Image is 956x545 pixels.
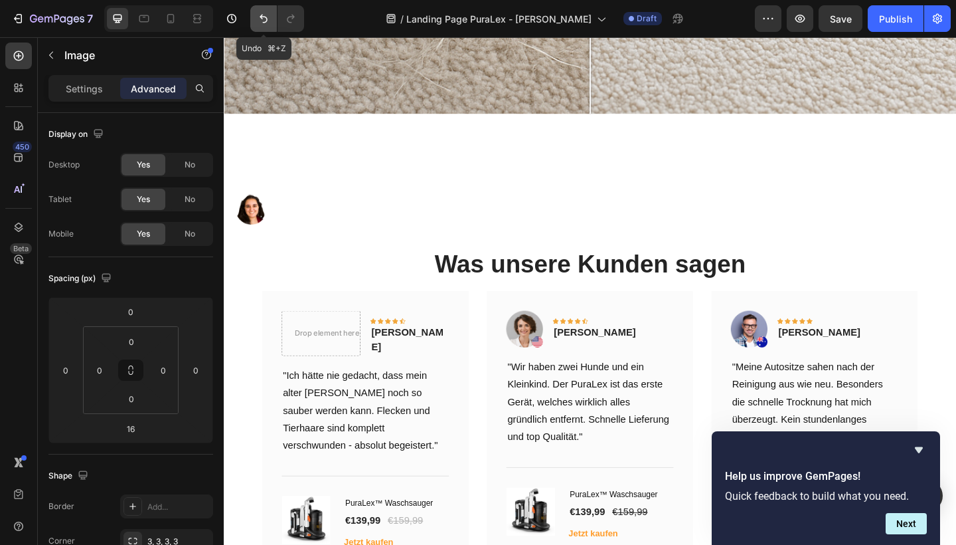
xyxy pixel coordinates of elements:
[48,193,72,205] div: Tablet
[118,302,144,322] input: 0
[911,442,927,458] button: Hide survey
[422,508,463,526] div: €159,99
[309,350,488,445] p: "Wir haben zwei Hunde und ein Kleinkind. Der PuraLex ist das erste Gerät, welches wirklich alles ...
[147,501,210,513] div: Add...
[131,82,176,96] p: Advanced
[224,37,956,545] iframe: Design area
[307,298,347,338] img: Alt Image
[87,11,93,27] p: 7
[66,82,103,96] p: Settings
[64,47,177,63] p: Image
[161,314,244,346] p: [PERSON_NAME]
[153,360,173,380] input: 0px
[137,228,150,240] span: Yes
[48,467,91,485] div: Shape
[5,5,99,32] button: 7
[375,508,416,526] div: €139,99
[553,350,732,445] p: "Meine Autositze sahen nach der Reinigung aus wie neu. Besonders die schnelle Trocknung hat mich ...
[48,126,106,144] div: Display on
[137,193,150,205] span: Yes
[177,517,218,536] div: €159,99
[64,359,244,455] p: "Ich hätte nie gedacht, dass mein alter [PERSON_NAME] noch so sauber werden kann. Flecken und Tie...
[185,159,195,171] span: No
[637,13,657,25] span: Draft
[118,389,145,409] input: 0px
[359,314,448,330] p: [PERSON_NAME]
[666,508,707,526] div: €159,99
[118,332,145,352] input: 0px
[868,5,923,32] button: Publish
[185,193,195,205] span: No
[131,517,172,536] div: €139,99
[619,490,734,506] h1: PuraLex™ Waschsauger
[552,298,592,338] img: Alt Image
[13,142,32,152] div: 450
[185,228,195,240] span: No
[137,159,150,171] span: Yes
[10,229,787,266] h2: Was unsere Kunden sagen
[725,442,927,534] div: Help us improve GemPages!
[48,270,114,288] div: Spacing (px)
[725,469,927,485] h2: Help us improve GemPages!
[819,5,862,32] button: Save
[186,360,206,380] input: 0
[619,508,661,526] div: €139,99
[725,490,927,502] p: Quick feedback to build what you need.
[879,12,912,26] div: Publish
[131,499,245,515] h1: PuraLex™ Waschsauger
[830,13,852,25] span: Save
[48,500,74,512] div: Border
[375,490,489,506] h1: PuraLex™ Waschsauger
[90,360,110,380] input: 0px
[10,243,32,254] div: Beta
[406,12,592,26] span: Landing Page PuraLex - [PERSON_NAME]
[118,419,144,439] input: l
[603,314,692,330] p: [PERSON_NAME]
[400,12,404,26] span: /
[48,159,80,171] div: Desktop
[48,228,74,240] div: Mobile
[77,317,140,328] div: Drop element here
[56,360,76,380] input: 0
[886,513,927,534] button: Next question
[250,5,304,32] div: Undo/Redo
